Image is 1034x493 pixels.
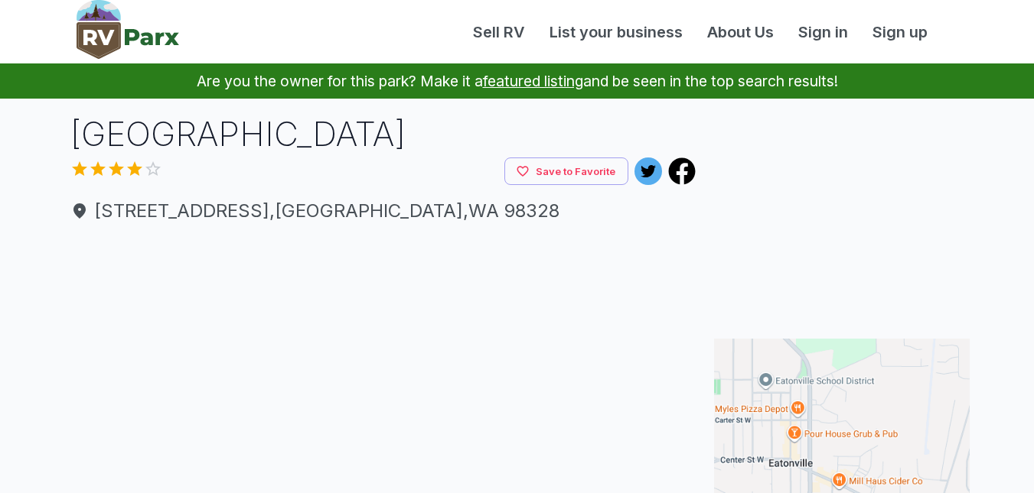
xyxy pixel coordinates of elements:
button: Save to Favorite [504,157,628,186]
a: featured listing [483,72,583,90]
img: AAcXr8qd9mU1pg33GHXL5aNWIxuOqxeK7NlyQINVrwfzgD0_I8VNCiLZuP71cX8xWIxD1e49wgqEJ7OaEV9iiXmxe0tmN5coh... [543,237,696,391]
span: [STREET_ADDRESS] , [GEOGRAPHIC_DATA] , WA 98328 [70,197,696,225]
img: AAcXr8qae2ZpKnJ4rbQv68GF-59sTCxDGVv54F_IlDbCpK2rG-ciVAppHVeKOs-i3M_KVr-lMrKiHqF_OgyRNL3UoAlWqBwdV... [385,237,539,391]
p: Are you the owner for this park? Make it a and be seen in the top search results! [18,63,1016,99]
a: Sign up [860,21,940,44]
a: About Us [695,21,786,44]
a: Sign in [786,21,860,44]
iframe: Advertisement [714,111,970,302]
h1: [GEOGRAPHIC_DATA] [70,111,696,157]
a: List your business [537,21,695,44]
a: Sell RV [461,21,537,44]
a: [STREET_ADDRESS],[GEOGRAPHIC_DATA],WA 98328 [70,197,696,225]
